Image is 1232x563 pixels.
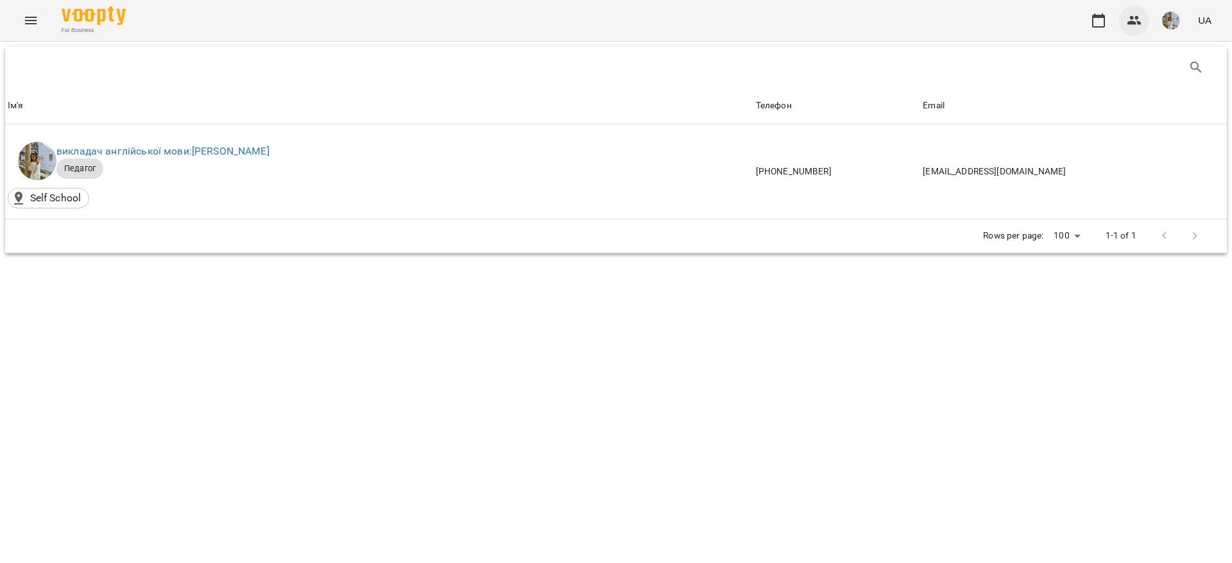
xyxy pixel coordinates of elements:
[923,98,1224,113] span: Email
[8,98,751,113] span: Ім'я
[756,98,792,113] div: Sort
[983,230,1043,242] p: Rows per page:
[8,188,89,208] div: Self School()
[5,47,1227,88] div: Table Toolbar
[920,124,1227,219] td: [EMAIL_ADDRESS][DOMAIN_NAME]
[30,190,81,206] p: Self School
[18,142,56,180] img: Ковтун Анастасія Сергіїівна
[62,26,126,35] span: For Business
[756,98,918,113] span: Телефон
[923,98,945,113] div: Email
[923,98,945,113] div: Sort
[1193,8,1217,32] button: UA
[756,98,792,113] div: Телефон
[56,163,103,174] span: Педагог
[1198,13,1211,27] span: UA
[8,98,24,113] div: Ім'я
[1048,226,1084,245] div: 100
[1106,230,1136,242] p: 1-1 of 1
[1162,12,1180,29] img: 2693ff5fab4ac5c18e9886587ab8f966.jpg
[56,145,269,157] a: викладач англійської мови:[PERSON_NAME]
[1181,52,1211,83] button: Пошук
[8,98,24,113] div: Sort
[62,6,126,25] img: Voopty Logo
[15,5,46,36] button: Menu
[753,124,921,219] td: [PHONE_NUMBER]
